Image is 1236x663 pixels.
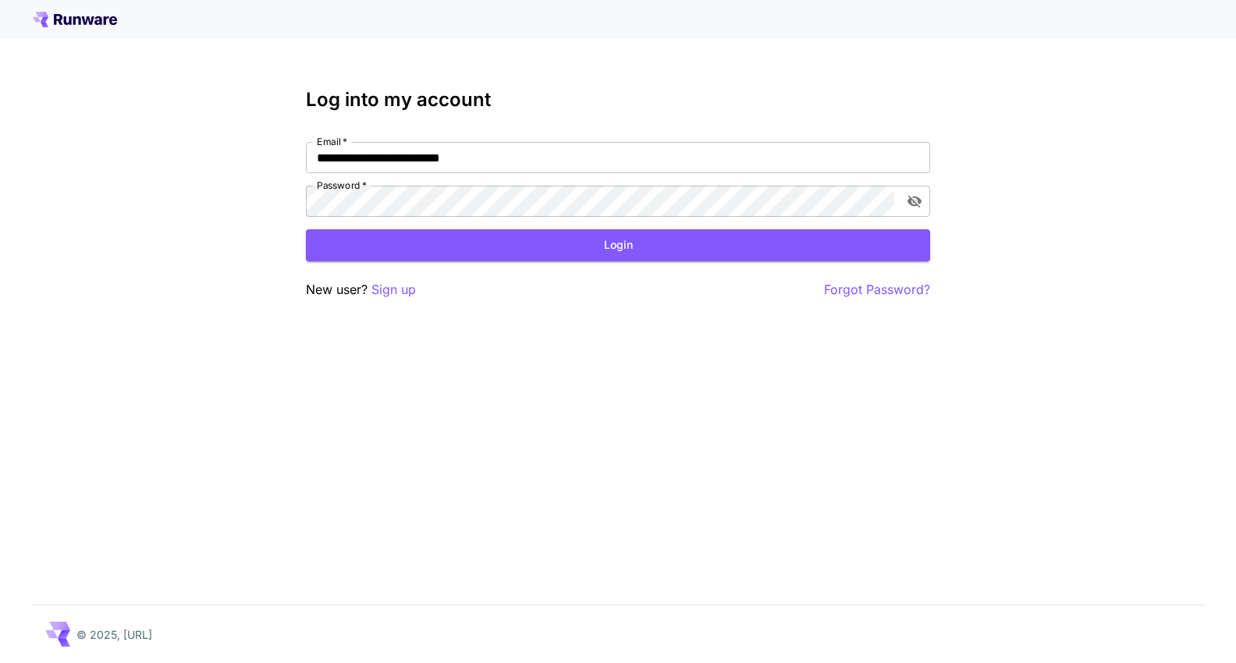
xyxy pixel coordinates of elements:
button: Login [306,229,930,261]
p: New user? [306,280,416,300]
button: Sign up [371,280,416,300]
h3: Log into my account [306,89,930,111]
label: Password [317,179,367,192]
p: © 2025, [URL] [76,626,152,643]
button: toggle password visibility [900,187,929,215]
button: Forgot Password? [824,280,930,300]
label: Email [317,135,347,148]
